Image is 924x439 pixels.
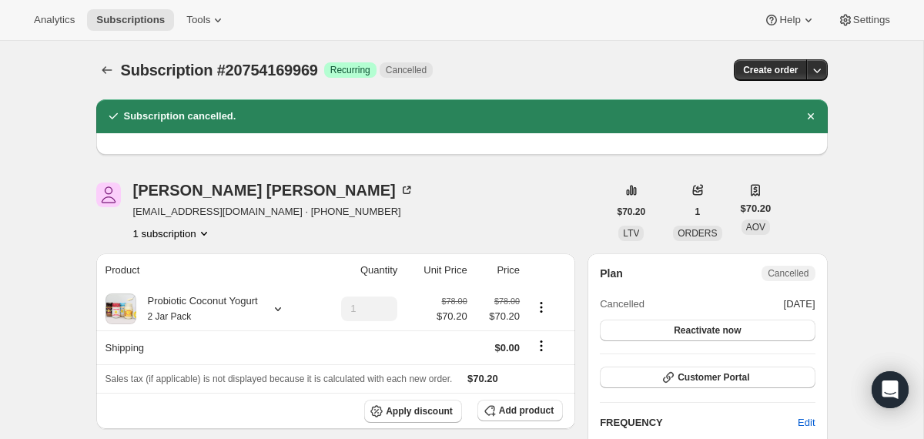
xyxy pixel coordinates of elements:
th: Product [96,253,316,287]
span: Edit [798,415,815,431]
button: Add product [477,400,563,421]
span: Reactivate now [674,324,741,337]
img: product img [105,293,136,324]
button: Subscriptions [87,9,174,31]
span: $70.20 [437,309,467,324]
span: Ashley Riccardi [96,183,121,207]
span: 1 [695,206,701,218]
span: $70.20 [467,373,498,384]
div: Probiotic Coconut Yogurt [136,293,258,324]
span: Settings [853,14,890,26]
th: Price [472,253,524,287]
span: $70.20 [741,201,772,216]
button: Subscriptions [96,59,118,81]
button: Shipping actions [529,337,554,354]
span: Cancelled [386,64,427,76]
button: Edit [788,411,824,435]
span: Tools [186,14,210,26]
button: Settings [829,9,899,31]
th: Shipping [96,330,316,364]
span: Subscriptions [96,14,165,26]
span: Create order [743,64,798,76]
button: Reactivate now [600,320,815,341]
h2: FREQUENCY [600,415,798,431]
span: ORDERS [678,228,717,239]
button: $70.20 [608,201,655,223]
span: Subscription #20754169969 [121,62,318,79]
button: Create order [734,59,807,81]
span: Help [779,14,800,26]
span: [DATE] [784,297,815,312]
button: Tools [177,9,235,31]
span: Cancelled [768,267,808,280]
span: Customer Portal [678,371,749,384]
span: $0.00 [495,342,521,354]
th: Quantity [316,253,402,287]
span: Sales tax (if applicable) is not displayed because it is calculated with each new order. [105,374,453,384]
button: Help [755,9,825,31]
span: $70.20 [618,206,646,218]
button: Apply discount [364,400,462,423]
span: $70.20 [477,309,520,324]
button: Analytics [25,9,84,31]
div: [PERSON_NAME] [PERSON_NAME] [133,183,414,198]
button: Product actions [133,226,212,241]
span: Add product [499,404,554,417]
button: Customer Portal [600,367,815,388]
h2: Subscription cancelled. [124,109,236,124]
button: 1 [686,201,710,223]
span: [EMAIL_ADDRESS][DOMAIN_NAME] · [PHONE_NUMBER] [133,204,414,219]
button: Product actions [529,299,554,316]
span: Cancelled [600,297,644,312]
span: LTV [623,228,639,239]
span: Recurring [330,64,370,76]
small: $78.00 [442,297,467,306]
small: 2 Jar Pack [148,311,192,322]
th: Unit Price [402,253,471,287]
h2: Plan [600,266,623,281]
span: AOV [746,222,765,233]
button: Dismiss notification [800,106,822,127]
small: $78.00 [494,297,520,306]
span: Analytics [34,14,75,26]
div: Open Intercom Messenger [872,371,909,408]
span: Apply discount [386,405,453,417]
